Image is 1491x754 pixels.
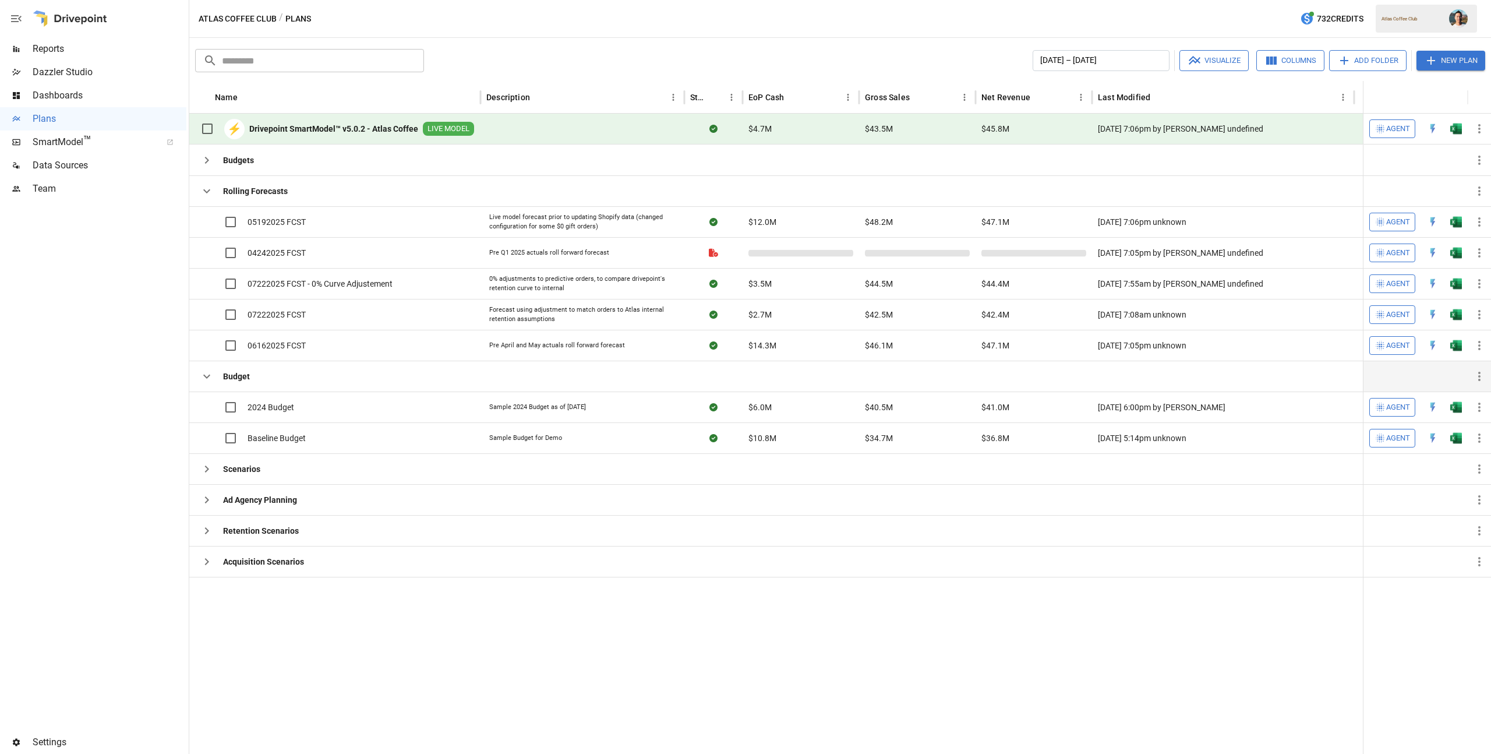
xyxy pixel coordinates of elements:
[1386,339,1410,353] span: Agent
[1092,422,1354,453] div: [DATE] 5:14pm unknown
[1450,309,1462,320] div: Open in Excel
[865,278,893,290] span: $44.5M
[248,216,306,228] span: 05192025 FCST
[239,89,255,105] button: Sort
[1092,268,1354,299] div: [DATE] 7:55am by [PERSON_NAME] undefined
[1427,432,1439,444] img: quick-edit-flash.b8aec18c.svg
[224,119,245,139] div: ⚡
[709,401,718,413] div: Sync complete
[865,401,893,413] span: $40.5M
[248,432,306,444] span: Baseline Budget
[1427,278,1439,290] img: quick-edit-flash.b8aec18c.svg
[709,340,718,351] div: Sync complete
[1427,340,1439,351] img: quick-edit-flash.b8aec18c.svg
[709,123,718,135] div: Sync complete
[1427,401,1439,413] img: quick-edit-flash.b8aec18c.svg
[1073,89,1089,105] button: Net Revenue column menu
[1427,309,1439,320] div: Open in Quick Edit
[223,154,254,166] b: Budgets
[748,123,772,135] span: $4.7M
[33,182,186,196] span: Team
[1450,216,1462,228] img: g5qfjXmAAAAABJRU5ErkJggg==
[1450,432,1462,444] img: g5qfjXmAAAAABJRU5ErkJggg==
[423,124,474,135] span: LIVE MODEL
[723,89,740,105] button: Status column menu
[223,525,299,537] b: Retention Scenarios
[1369,336,1415,355] button: Agent
[1092,299,1354,330] div: [DATE] 7:08am unknown
[1033,50,1170,71] button: [DATE] – [DATE]
[223,494,297,506] b: Ad Agency Planning
[709,216,718,228] div: Sync complete
[1092,114,1354,145] div: [DATE] 7:06pm by [PERSON_NAME] undefined
[1450,216,1462,228] div: Open in Excel
[489,305,676,323] div: Forecast using adjustment to match orders to Atlas internal retention assumptions
[1450,401,1462,413] div: Open in Excel
[709,432,718,444] div: Sync complete
[1031,89,1048,105] button: Sort
[1369,429,1415,448] button: Agent
[489,213,676,231] div: Live model forecast prior to updating Shopify data (changed configuration for some $0 gift orders)
[981,123,1009,135] span: $45.8M
[665,89,681,105] button: Description column menu
[1256,50,1324,71] button: Columns
[1427,123,1439,135] div: Open in Quick Edit
[1450,123,1462,135] img: g5qfjXmAAAAABJRU5ErkJggg==
[1329,50,1407,71] button: Add Folder
[1386,277,1410,291] span: Agent
[33,112,186,126] span: Plans
[1427,401,1439,413] div: Open in Quick Edit
[1427,216,1439,228] img: quick-edit-flash.b8aec18c.svg
[1475,89,1491,105] button: Sort
[1151,89,1168,105] button: Sort
[248,309,306,320] span: 07222025 FCST
[279,12,283,26] div: /
[1450,278,1462,290] img: g5qfjXmAAAAABJRU5ErkJggg==
[1450,309,1462,320] img: g5qfjXmAAAAABJRU5ErkJggg==
[748,93,784,102] div: EoP Cash
[709,309,718,320] div: Sync complete
[33,65,186,79] span: Dazzler Studio
[83,133,91,148] span: ™
[248,247,306,259] span: 04242025 FCST
[1369,274,1415,293] button: Agent
[249,123,418,135] b: Drivepoint SmartModel™ v5.0.2 - Atlas Coffee
[1369,213,1415,231] button: Agent
[981,340,1009,351] span: $47.1M
[785,89,801,105] button: Sort
[709,278,718,290] div: Sync complete
[1386,122,1410,136] span: Agent
[1427,432,1439,444] div: Open in Quick Edit
[956,89,973,105] button: Gross Sales column menu
[1427,123,1439,135] img: quick-edit-flash.b8aec18c.svg
[840,89,856,105] button: EoP Cash column menu
[709,247,718,259] div: File is not a valid Drivepoint model
[1386,308,1410,322] span: Agent
[199,12,277,26] button: Atlas Coffee Club
[489,274,676,293] div: 0% adjustments to predictive orders, to compare drivepoint's retention curve to internal
[865,432,893,444] span: $34.7M
[489,434,562,443] div: Sample Budget for Demo
[1427,309,1439,320] img: quick-edit-flash.b8aec18c.svg
[1427,278,1439,290] div: Open in Quick Edit
[1382,16,1442,22] div: Atlas Coffee Club
[911,89,927,105] button: Sort
[223,371,250,382] b: Budget
[1427,340,1439,351] div: Open in Quick Edit
[1416,51,1485,71] button: New Plan
[1335,89,1351,105] button: Last Modified column menu
[748,432,776,444] span: $10.8M
[1092,392,1354,422] div: [DATE] 6:00pm by [PERSON_NAME]
[1386,246,1410,260] span: Agent
[1386,432,1410,445] span: Agent
[33,89,186,103] span: Dashboards
[1450,340,1462,351] div: Open in Excel
[33,735,186,749] span: Settings
[1450,340,1462,351] img: g5qfjXmAAAAABJRU5ErkJggg==
[1450,401,1462,413] img: g5qfjXmAAAAABJRU5ErkJggg==
[1427,247,1439,259] div: Open in Quick Edit
[489,341,625,350] div: Pre April and May actuals roll forward forecast
[1295,8,1368,30] button: 732Credits
[1427,247,1439,259] img: quick-edit-flash.b8aec18c.svg
[748,401,772,413] span: $6.0M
